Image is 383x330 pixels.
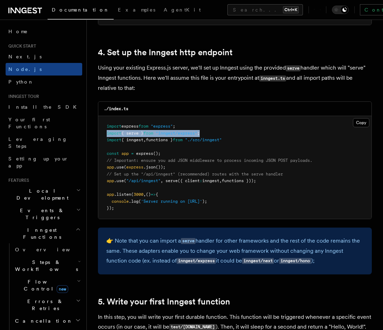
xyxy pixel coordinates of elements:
[8,104,81,110] span: Install the SDK
[6,152,82,172] a: Setting up your app
[12,295,82,315] button: Errors & Retries
[107,178,114,183] span: app
[6,63,82,76] a: Node.js
[6,204,82,224] button: Events & Triggers
[114,192,131,197] span: .listen
[12,256,82,275] button: Steps & Workflows
[279,258,311,264] code: inngest/hono
[151,124,173,129] span: "express"
[197,131,200,136] span: ;
[121,131,143,136] span: { serve }
[104,106,128,111] code: ./index.ts
[8,156,69,168] span: Setting up your app
[121,151,129,156] span: app
[12,278,77,292] span: Flow Control
[112,199,129,204] span: console
[227,4,303,15] button: Search...Ctrl+K
[169,324,216,330] code: test/[DOMAIN_NAME]
[121,124,139,129] span: express
[126,178,161,183] span: "/api/inngest"
[98,297,230,307] a: 5. Write your first Inngest function
[6,227,76,241] span: Inngest Functions
[8,54,42,59] span: Next.js
[259,76,286,81] code: inngest.ts
[6,76,82,88] a: Python
[12,275,82,295] button: Flow Controlnew
[107,172,283,177] span: // Set up the "/api/inngest" (recommended) routes with the serve handler
[222,178,256,183] span: functions }));
[6,43,36,49] span: Quick start
[107,137,121,142] span: import
[159,2,205,19] a: AgentKit
[12,259,78,273] span: Steps & Workflows
[156,131,197,136] span: "inngest/express"
[57,285,68,293] span: new
[131,151,134,156] span: =
[173,137,183,142] span: from
[6,113,82,133] a: Your first Functions
[286,65,300,71] code: serve
[118,7,155,13] span: Examples
[6,101,82,113] a: Install the SDK
[129,199,139,204] span: .log
[12,315,82,327] button: Cancellation
[151,192,156,197] span: =>
[124,165,126,170] span: (
[141,199,202,204] span: 'Server running on [URL]'
[6,133,82,152] a: Leveraging Steps
[139,199,141,204] span: (
[131,192,134,197] span: (
[12,317,73,324] span: Cancellation
[202,178,219,183] span: inngest
[178,178,200,183] span: ({ client
[48,2,114,20] a: Documentation
[8,28,28,35] span: Home
[107,192,114,197] span: app
[98,63,372,93] p: Using your existing Express.js server, we'll set up Inngest using the provided handler which will...
[146,137,173,142] span: functions }
[164,7,201,13] span: AgentKit
[153,151,161,156] span: ();
[98,48,233,57] a: 4. Set up the Inngest http endpoint
[124,178,126,183] span: (
[242,258,274,264] code: inngest/next
[143,192,146,197] span: ,
[8,66,42,72] span: Node.js
[173,124,175,129] span: ;
[156,165,165,170] span: ());
[126,165,143,170] span: express
[6,224,82,243] button: Inngest Functions
[202,199,207,204] span: );
[52,7,109,13] span: Documentation
[161,178,163,183] span: ,
[8,117,50,129] span: Your first Functions
[143,165,156,170] span: .json
[219,178,222,183] span: ,
[107,165,114,170] span: app
[143,137,146,142] span: ,
[332,6,349,14] button: Toggle dark mode
[181,237,196,244] a: serve
[353,118,369,127] button: Copy
[8,79,34,85] span: Python
[12,298,76,312] span: Errors & Retries
[6,207,76,221] span: Events & Triggers
[134,192,143,197] span: 3000
[143,131,153,136] span: from
[283,6,299,13] kbd: Ctrl+K
[177,258,216,264] code: inngest/express
[12,243,82,256] a: Overview
[156,192,158,197] span: {
[146,192,151,197] span: ()
[6,94,39,99] span: Inngest tour
[107,151,119,156] span: const
[107,206,114,210] span: });
[165,178,178,183] span: serve
[15,247,87,252] span: Overview
[200,178,202,183] span: :
[6,185,82,204] button: Local Development
[6,25,82,38] a: Home
[121,137,143,142] span: { inngest
[114,165,124,170] span: .use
